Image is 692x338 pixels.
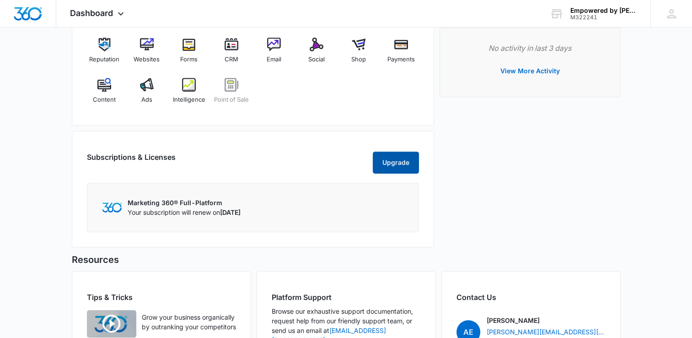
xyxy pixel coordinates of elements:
[373,152,419,174] button: Upgrade
[384,38,419,71] a: Payments
[87,152,176,170] h2: Subscriptions & Licenses
[220,208,241,216] span: [DATE]
[72,253,621,267] h5: Resources
[87,38,122,71] a: Reputation
[308,55,325,64] span: Social
[89,55,119,64] span: Reputation
[173,95,205,104] span: Intelligence
[87,310,136,338] img: Quick Overview Video
[128,198,241,207] p: Marketing 360® Full-Platform
[272,292,421,303] h2: Platform Support
[570,7,637,14] div: account name
[456,292,606,303] h2: Contact Us
[134,55,160,64] span: Websites
[87,292,236,303] h2: Tips & Tricks
[299,38,334,71] a: Social
[214,95,249,104] span: Point of Sale
[257,38,292,71] a: Email
[180,55,198,64] span: Forms
[102,202,122,212] img: Marketing 360 Logo
[129,38,164,71] a: Websites
[214,38,249,71] a: CRM
[487,327,606,337] a: [PERSON_NAME][EMAIL_ADDRESS][PERSON_NAME][DOMAIN_NAME]
[267,55,281,64] span: Email
[172,78,207,111] a: Intelligence
[214,78,249,111] a: Point of Sale
[387,55,415,64] span: Payments
[141,95,152,104] span: Ads
[455,43,606,54] p: No activity in last 3 days
[341,38,376,71] a: Shop
[87,78,122,111] a: Content
[225,55,238,64] span: CRM
[172,38,207,71] a: Forms
[70,8,113,18] span: Dashboard
[351,55,366,64] span: Shop
[128,207,241,217] p: Your subscription will renew on
[129,78,164,111] a: Ads
[570,14,637,21] div: account id
[142,312,236,332] p: Grow your business organically by outranking your competitors
[487,316,540,325] p: [PERSON_NAME]
[491,60,569,82] button: View More Activity
[93,95,116,104] span: Content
